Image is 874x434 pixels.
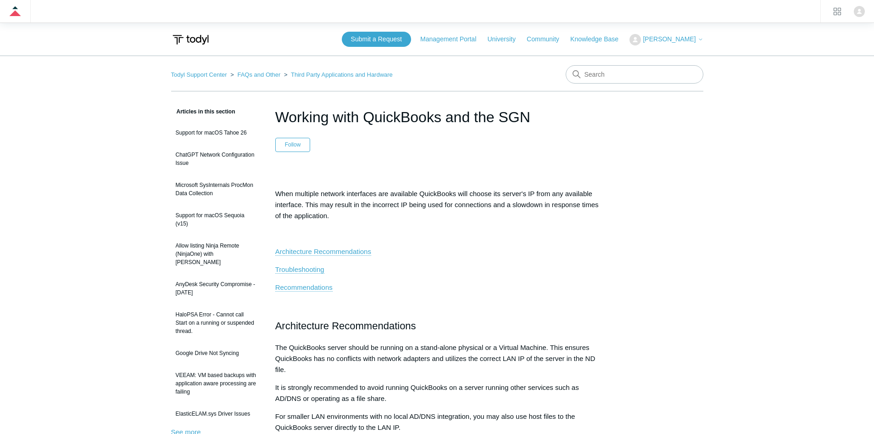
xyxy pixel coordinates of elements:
[171,31,210,48] img: Todyl Support Center Help Center home page
[275,411,599,433] p: For smaller LAN environments with no local AD/DNS integration, you may also use host files to the...
[275,188,599,221] p: When multiple network interfaces are available QuickBooks will choose its server's IP from any av...
[171,276,262,301] a: AnyDesk Security Compromise - [DATE]
[566,65,703,84] input: Search
[275,106,599,128] h1: Working with QuickBooks and the SGN
[171,124,262,141] a: Support for macOS Tahoe 26
[171,176,262,202] a: Microsoft SysInternals ProcMon Data Collection
[171,71,227,78] a: Todyl Support Center
[275,283,333,292] a: Recommendations
[171,207,262,232] a: Support for macOS Sequoia (v15)
[228,71,282,78] li: FAQs and Other
[629,34,703,45] button: [PERSON_NAME]
[282,71,393,78] li: Third Party Applications and Hardware
[420,34,485,44] a: Management Portal
[171,237,262,271] a: Allow listing Ninja Remote (NinjaOne) with [PERSON_NAME]
[275,265,324,274] a: Troubleshooting
[171,306,262,340] a: HaloPSA Error - Cannot call Start on a running or suspended thread.
[275,382,599,404] p: It is strongly recommended to avoid running QuickBooks on a server running other services such as...
[275,318,599,334] h2: Architecture Recommendations
[171,71,229,78] li: Todyl Support Center
[854,6,865,17] zd-hc-trigger: Click your profile icon to open the profile menu
[171,344,262,362] a: Google Drive Not Syncing
[342,32,411,47] a: Submit a Request
[171,405,262,423] a: ElasticELAM.sys Driver Issues
[237,71,280,78] a: FAQs and Other
[171,108,235,115] span: Articles in this section
[171,366,262,400] a: VEEAM: VM based backups with application aware processing are failing
[171,146,262,172] a: ChatGPT Network Configuration Issue
[275,138,311,152] button: Follow Article
[570,34,628,44] a: Knowledge Base
[275,342,599,375] p: The QuickBooks server should be running on a stand-alone physical or a Virtual Machine. This ensu...
[487,34,524,44] a: University
[854,6,865,17] img: user avatar
[275,248,371,256] a: Architecture Recommendations
[527,34,568,44] a: Community
[643,35,696,43] span: [PERSON_NAME]
[291,71,393,78] a: Third Party Applications and Hardware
